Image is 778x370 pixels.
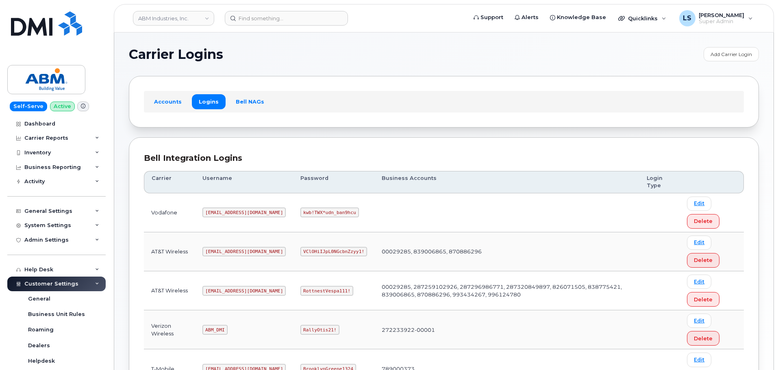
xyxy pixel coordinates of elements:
[144,193,195,232] td: Vodafone
[704,47,759,61] a: Add Carrier Login
[687,331,719,346] button: Delete
[639,171,680,193] th: Login Type
[694,296,713,303] span: Delete
[374,171,639,193] th: Business Accounts
[687,214,719,229] button: Delete
[192,94,226,109] a: Logins
[687,197,711,211] a: Edit
[144,171,195,193] th: Carrier
[687,275,711,289] a: Edit
[694,256,713,264] span: Delete
[694,335,713,342] span: Delete
[195,171,293,193] th: Username
[374,232,639,271] td: 00029285, 839006865, 870886296
[687,236,711,250] a: Edit
[687,253,719,268] button: Delete
[202,325,227,335] code: ABM_DMI
[687,314,711,328] a: Edit
[293,171,374,193] th: Password
[144,232,195,271] td: AT&T Wireless
[229,94,271,109] a: Bell NAGs
[300,208,359,217] code: kwb!TWX*udn_ban9hcu
[144,310,195,349] td: Verizon Wireless
[144,271,195,310] td: AT&T Wireless
[202,208,286,217] code: [EMAIL_ADDRESS][DOMAIN_NAME]
[147,94,189,109] a: Accounts
[300,286,353,296] code: RottnestVespa111!
[374,310,639,349] td: 272233922-00001
[687,292,719,307] button: Delete
[202,247,286,257] code: [EMAIL_ADDRESS][DOMAIN_NAME]
[300,325,339,335] code: RallyOtis21!
[129,48,223,61] span: Carrier Logins
[374,271,639,310] td: 00029285, 287259102926, 287296986771, 287320849897, 826071505, 838775421, 839006865, 870886296, 9...
[300,247,367,257] code: VClOHiIJpL0NGcbnZzyy1!
[694,217,713,225] span: Delete
[202,286,286,296] code: [EMAIL_ADDRESS][DOMAIN_NAME]
[144,152,744,164] div: Bell Integration Logins
[687,353,711,367] a: Edit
